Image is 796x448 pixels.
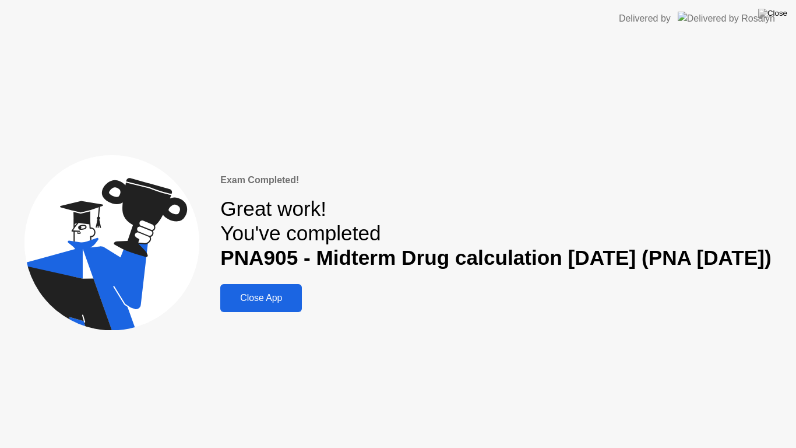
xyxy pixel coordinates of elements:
[220,284,302,312] button: Close App
[220,246,772,269] b: PNA905 - Midterm Drug calculation [DATE] (PNA [DATE])
[619,12,671,26] div: Delivered by
[678,12,775,25] img: Delivered by Rosalyn
[220,197,772,271] div: Great work! You've completed
[758,9,787,18] img: Close
[224,293,298,303] div: Close App
[220,173,772,187] div: Exam Completed!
